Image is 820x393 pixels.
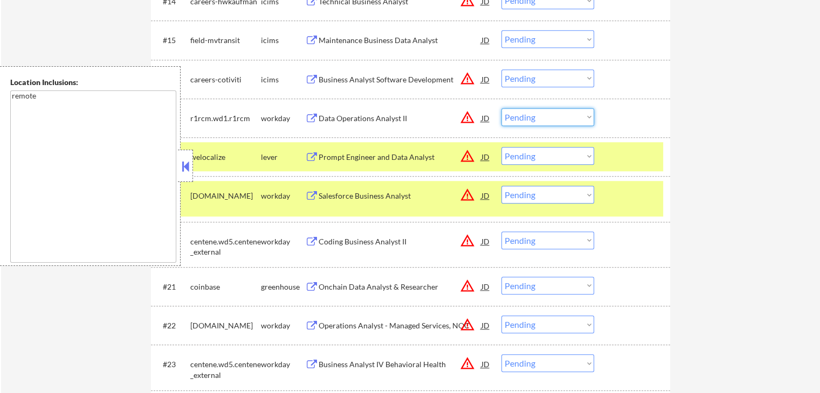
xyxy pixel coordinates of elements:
[261,152,305,163] div: lever
[319,152,481,163] div: Prompt Engineer and Data Analyst
[190,152,261,163] div: welocalize
[460,233,475,248] button: warning_amber
[480,315,491,335] div: JD
[190,113,261,124] div: r1rcm.wd1.r1rcm
[480,30,491,50] div: JD
[319,35,481,46] div: Maintenance Business Data Analyst
[480,231,491,251] div: JD
[261,191,305,201] div: workday
[460,317,475,332] button: warning_amber
[261,320,305,331] div: workday
[480,108,491,128] div: JD
[163,320,182,331] div: #22
[460,278,475,293] button: warning_amber
[319,113,481,124] div: Data Operations Analyst II
[163,282,182,292] div: #21
[261,35,305,46] div: icims
[163,359,182,370] div: #23
[480,147,491,166] div: JD
[190,320,261,331] div: [DOMAIN_NAME]
[480,354,491,374] div: JD
[480,277,491,296] div: JD
[460,110,475,125] button: warning_amber
[261,113,305,124] div: workday
[319,74,481,85] div: Business Analyst Software Development
[10,77,176,88] div: Location Inclusions:
[319,191,481,201] div: Salesforce Business Analyst
[190,282,261,292] div: coinbase
[261,74,305,85] div: icims
[261,236,305,247] div: workday
[319,320,481,331] div: Operations Analyst - Managed Services, NOC
[319,236,481,247] div: Coding Business Analyst II
[319,359,481,370] div: Business Analyst IV Behavioral Health
[460,356,475,371] button: warning_amber
[190,191,261,201] div: [DOMAIN_NAME]
[460,187,475,202] button: warning_amber
[480,69,491,89] div: JD
[163,35,182,46] div: #15
[190,74,261,85] div: careers-cotiviti
[261,359,305,370] div: workday
[480,186,491,205] div: JD
[319,282,481,292] div: Onchain Data Analyst & Researcher
[261,282,305,292] div: greenhouse
[460,71,475,86] button: warning_amber
[190,236,261,257] div: centene.wd5.centene_external
[190,35,261,46] div: field-mvtransit
[460,149,475,164] button: warning_amber
[190,359,261,380] div: centene.wd5.centene_external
